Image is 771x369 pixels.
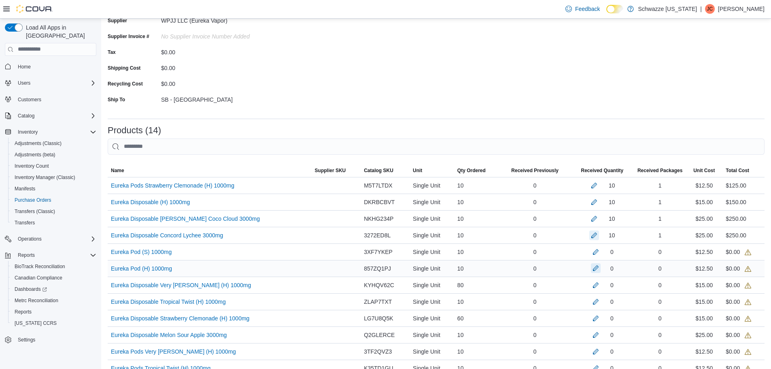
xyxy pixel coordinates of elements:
a: Customers [15,95,45,105]
span: 857ZQ1PJ [364,264,391,273]
div: Single Unit [410,211,454,227]
div: 0 [500,343,570,360]
span: Feedback [575,5,600,13]
span: Manifests [11,184,96,194]
a: Reports [11,307,35,317]
label: Tax [108,49,116,55]
div: 10 [454,343,500,360]
button: Transfers (Classic) [8,206,100,217]
div: 0 [610,280,614,290]
span: Inventory Manager (Classic) [11,173,96,182]
div: $250.00 [726,214,746,224]
div: 0 [500,194,570,210]
a: Eureka Pod (S) 1000mg [111,247,172,257]
input: Dark Mode [606,5,623,13]
span: Received Quantity [581,167,623,174]
span: Canadian Compliance [11,273,96,283]
div: $12.50 [686,260,722,277]
span: Adjustments (Classic) [15,140,62,147]
a: Adjustments (beta) [11,150,59,160]
div: $15.00 [686,277,722,293]
div: 1 [634,211,686,227]
div: 0 [610,347,614,356]
div: $0.00 [726,347,751,356]
div: $0.00 [161,46,270,55]
div: 0 [610,264,614,273]
span: Reports [18,252,35,258]
span: Received Previously [511,167,559,174]
div: Single Unit [410,310,454,326]
button: Adjustments (Classic) [8,138,100,149]
div: 10 [454,194,500,210]
span: Transfers [11,218,96,228]
button: Supplier SKU [312,164,361,177]
div: 0 [500,277,570,293]
button: Reports [8,306,100,318]
span: Transfers (Classic) [15,208,55,215]
a: Eureka Disposable Tropical Twist (H) 1000mg [111,297,226,307]
div: 10 [454,244,500,260]
button: Canadian Compliance [8,272,100,284]
span: 3XF7YKEP [364,247,393,257]
div: Single Unit [410,194,454,210]
span: Catalog [15,111,96,121]
div: 10 [454,260,500,277]
span: Reports [15,309,32,315]
span: Catalog [18,113,34,119]
span: Catalog SKU [364,167,393,174]
a: Eureka Disposable Concord Lychee 3000mg [111,230,223,240]
img: Cova [16,5,53,13]
div: Single Unit [410,227,454,243]
button: Inventory [2,126,100,138]
div: $12.50 [686,343,722,360]
span: Home [15,62,96,72]
span: Metrc Reconciliation [15,297,58,304]
div: 0 [610,330,614,340]
div: SB - [GEOGRAPHIC_DATA] [161,93,270,103]
span: Transfers (Classic) [11,207,96,216]
div: $25.00 [686,327,722,343]
span: M5T7LTDX [364,181,393,190]
a: [US_STATE] CCRS [11,318,60,328]
button: Metrc Reconciliation [8,295,100,306]
button: Catalog [2,110,100,122]
span: Dashboards [11,284,96,294]
a: Purchase Orders [11,195,55,205]
a: Eureka Pods Strawberry Clemonade (H) 1000mg [111,181,234,190]
span: Users [18,80,30,86]
div: 10 [454,227,500,243]
span: Customers [18,96,41,103]
a: Eureka Disposable Melon Sour Apple 3000mg [111,330,227,340]
div: $15.00 [686,310,722,326]
div: 0 [500,211,570,227]
div: $15.00 [686,294,722,310]
button: Inventory Count [8,160,100,172]
div: WPJJ LLC (Eureka Vapor) [161,14,270,24]
div: 0 [610,297,614,307]
span: Settings [18,337,35,343]
p: | [700,4,702,14]
a: Home [15,62,34,72]
span: Customers [15,94,96,105]
span: Adjustments (beta) [15,151,55,158]
button: Catalog [15,111,38,121]
span: Unit [413,167,422,174]
h3: Products (14) [108,126,161,135]
button: Users [15,78,34,88]
span: Adjustments (beta) [11,150,96,160]
div: Single Unit [410,343,454,360]
div: 10 [609,181,615,190]
div: 0 [634,310,686,326]
span: Name [111,167,124,174]
div: 0 [634,277,686,293]
div: 10 [454,294,500,310]
div: Single Unit [410,294,454,310]
div: $12.50 [686,244,722,260]
span: Unit Cost [693,167,715,174]
span: Inventory Count [15,163,49,169]
div: $0.00 [726,247,751,257]
span: 3TF2QVZ3 [364,347,392,356]
span: Purchase Orders [15,197,51,203]
div: Single Unit [410,327,454,343]
div: 10 [609,230,615,240]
